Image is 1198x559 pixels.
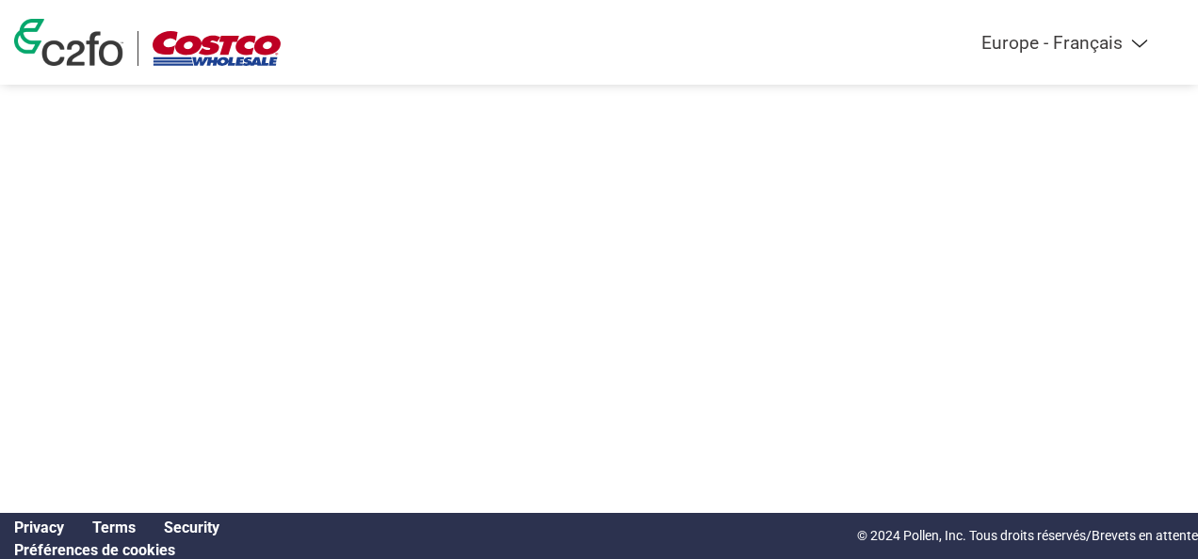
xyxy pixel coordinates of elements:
a: Terms [92,519,136,536]
img: Costco [153,31,281,66]
a: Security [164,519,219,536]
p: © 2024 Pollen, Inc. Tous droits réservés/Brevets en attente [857,526,1198,546]
a: Privacy [14,519,64,536]
a: Cookie Preferences, opens a dedicated popup modal window [14,541,175,559]
img: c2fo logo [14,19,123,66]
